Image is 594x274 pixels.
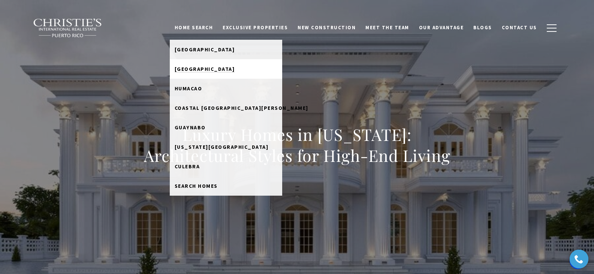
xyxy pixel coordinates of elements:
span: Culebra [175,163,200,170]
a: Our Advantage [414,21,469,35]
span: Our Advantage [419,24,464,31]
a: Home Search [170,21,218,35]
span: Coastal [GEOGRAPHIC_DATA][PERSON_NAME] [175,105,308,111]
h1: Luxury Homes in [US_STATE]: Architectural Styles for High-End Living [132,124,462,166]
a: Exclusive Properties [218,21,293,35]
a: Blogs [468,21,497,35]
a: Puerto Rico West Coast [170,137,282,157]
a: search [170,176,282,196]
a: Humacao [170,79,282,98]
a: Dorado Beach [170,40,282,59]
span: Guaynabo [175,124,206,131]
a: Meet the Team [361,21,414,35]
button: button [542,17,561,39]
span: Humacao [175,85,202,92]
a: Guaynabo [170,118,282,137]
a: New Construction [293,21,361,35]
span: [US_STATE][GEOGRAPHIC_DATA] [175,144,269,150]
img: Christie's International Real Estate black text logo [33,18,103,38]
a: Rio Grande [170,59,282,79]
span: Blogs [473,24,492,31]
span: [GEOGRAPHIC_DATA] [175,46,235,53]
span: [GEOGRAPHIC_DATA] [175,66,235,72]
a: Culebra [170,157,282,176]
span: New Construction [298,24,356,31]
a: Coastal San Juan [170,98,282,118]
span: Search Homes [175,183,218,189]
span: Exclusive Properties [223,24,288,31]
span: Contact Us [502,24,537,31]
